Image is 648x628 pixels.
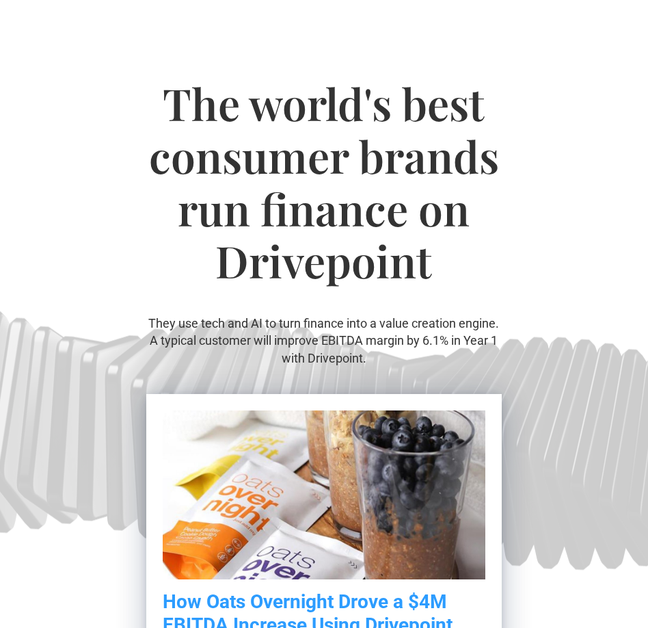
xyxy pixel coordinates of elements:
h1: The world's best consumer brands run finance on Drivepoint [146,77,502,315]
p: They use tech and AI to turn finance into a value creation engine. A typical customer will improv... [146,315,502,367]
iframe: Chat Widget [402,453,648,628]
